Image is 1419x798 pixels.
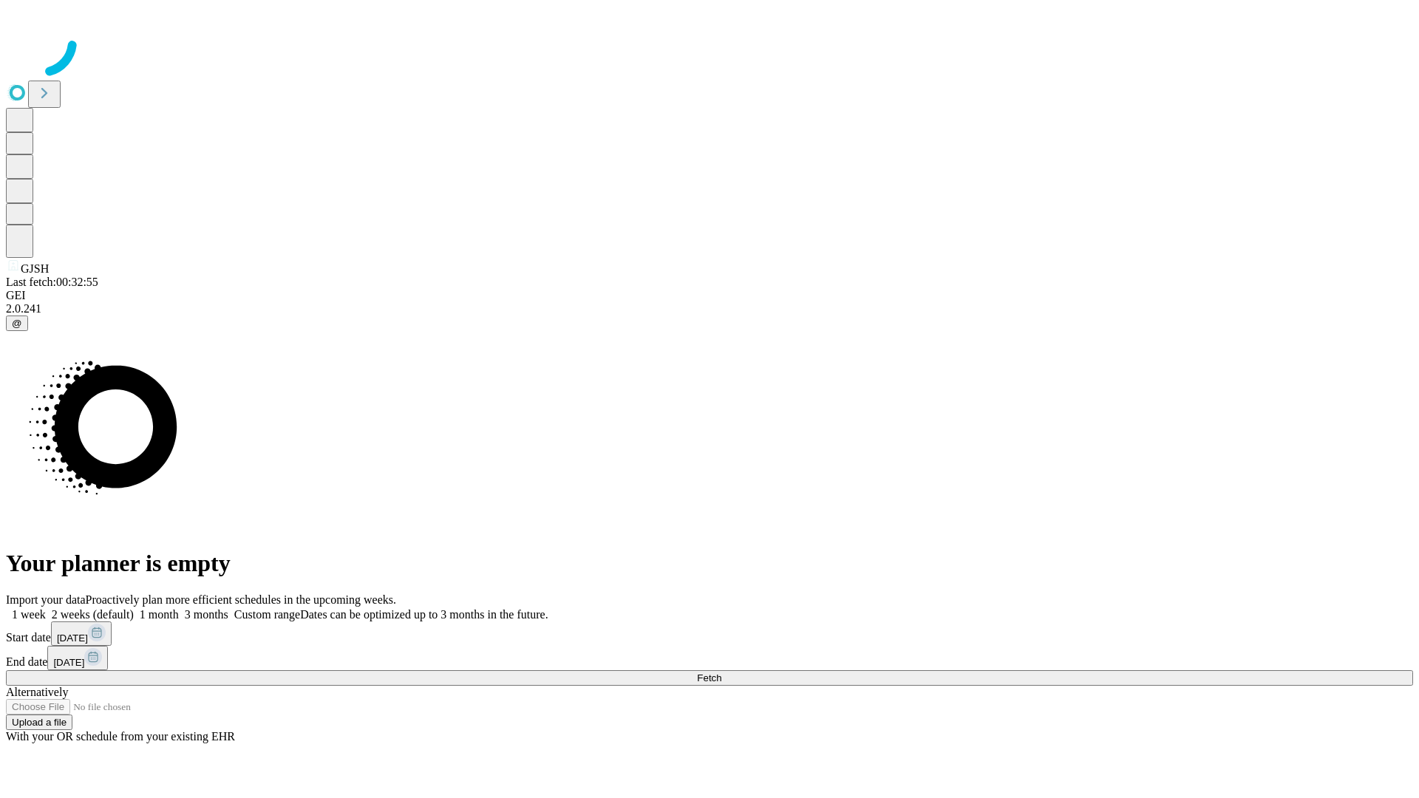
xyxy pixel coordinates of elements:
[234,608,300,621] span: Custom range
[6,302,1413,316] div: 2.0.241
[140,608,179,621] span: 1 month
[47,646,108,670] button: [DATE]
[53,657,84,668] span: [DATE]
[6,646,1413,670] div: End date
[6,730,235,743] span: With your OR schedule from your existing EHR
[6,316,28,331] button: @
[6,276,98,288] span: Last fetch: 00:32:55
[185,608,228,621] span: 3 months
[6,593,86,606] span: Import your data
[6,550,1413,577] h1: Your planner is empty
[6,621,1413,646] div: Start date
[6,670,1413,686] button: Fetch
[697,672,721,683] span: Fetch
[57,632,88,644] span: [DATE]
[6,686,68,698] span: Alternatively
[86,593,396,606] span: Proactively plan more efficient schedules in the upcoming weeks.
[51,621,112,646] button: [DATE]
[12,318,22,329] span: @
[21,262,49,275] span: GJSH
[12,608,46,621] span: 1 week
[6,289,1413,302] div: GEI
[6,715,72,730] button: Upload a file
[52,608,134,621] span: 2 weeks (default)
[300,608,548,621] span: Dates can be optimized up to 3 months in the future.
